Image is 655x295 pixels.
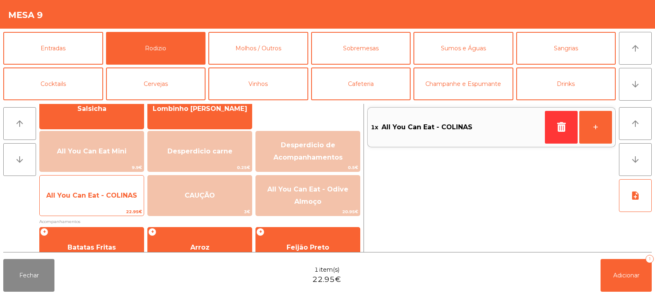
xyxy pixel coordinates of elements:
span: 22.95€ [40,208,144,216]
span: 22.95€ [312,274,341,285]
span: 1 [314,266,318,274]
h4: Mesa 9 [8,9,43,21]
i: arrow_upward [630,43,640,53]
span: Batatas Fritas [68,243,116,251]
button: arrow_upward [619,107,652,140]
span: CAUÇÃO [185,191,215,199]
span: 0.25€ [148,164,252,171]
span: All You Can Eat - COLINAS [382,121,472,133]
div: 1 [646,255,654,263]
button: arrow_downward [619,143,652,176]
span: All You Can Eat Mini [57,147,126,155]
span: 9.9€ [40,164,144,171]
button: Cafeteria [311,68,411,100]
button: Fechar [3,259,54,292]
span: + [256,228,264,236]
span: All You Can Eat - Odive Almoço [267,185,348,205]
span: Desperdicio carne [167,147,233,155]
i: arrow_downward [630,155,640,164]
button: Vinhos [208,68,308,100]
i: note_add [630,191,640,200]
button: Cervejas [106,68,206,100]
span: 3€ [148,208,252,216]
button: Rodizio [106,32,206,65]
span: Feijão Preto [287,243,329,251]
span: Acompanhamentos [39,218,360,225]
button: arrow_upward [3,107,36,140]
button: Drinks [516,68,616,100]
button: Sobremesas [311,32,411,65]
button: Entradas [3,32,103,65]
span: Salsicha [77,105,106,113]
button: note_add [619,179,652,212]
button: Adicionar1 [601,259,652,292]
span: item(s) [319,266,339,274]
button: Cocktails [3,68,103,100]
button: Sumos e Águas [413,32,513,65]
i: arrow_downward [15,155,25,164]
button: arrow_upward [619,32,652,65]
span: 20.95€ [256,208,360,216]
button: Champanhe e Espumante [413,68,513,100]
i: arrow_upward [630,119,640,128]
span: Lombinho [PERSON_NAME] [153,105,247,113]
i: arrow_downward [630,79,640,89]
span: Arroz [190,243,210,251]
span: All You Can Eat - COLINAS [46,191,137,199]
span: Adicionar [613,272,639,279]
i: arrow_upward [15,119,25,128]
span: 0.5€ [256,164,360,171]
button: arrow_downward [619,68,652,101]
span: 1x [371,121,378,133]
span: + [148,228,156,236]
button: arrow_downward [3,143,36,176]
button: + [579,111,612,144]
button: Molhos / Outros [208,32,308,65]
span: Desperdicio de Acompanhamentos [273,141,343,161]
button: Sangrias [516,32,616,65]
span: + [40,228,48,236]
